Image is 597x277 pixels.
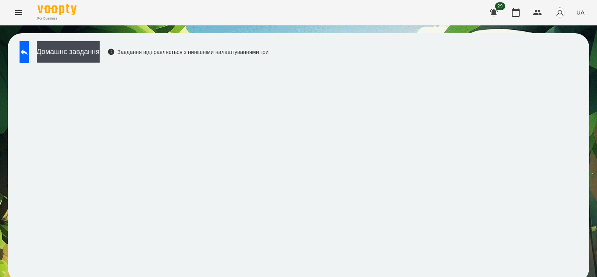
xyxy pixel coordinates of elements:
[576,8,584,16] span: UA
[37,41,100,63] button: Домашнє завдання
[38,16,77,21] span: For Business
[38,4,77,15] img: Voopty Logo
[495,2,505,10] span: 29
[9,3,28,22] button: Menu
[554,7,565,18] img: avatar_s.png
[573,5,588,20] button: UA
[107,48,269,56] div: Завдання відправляється з нинішніми налаштуваннями гри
